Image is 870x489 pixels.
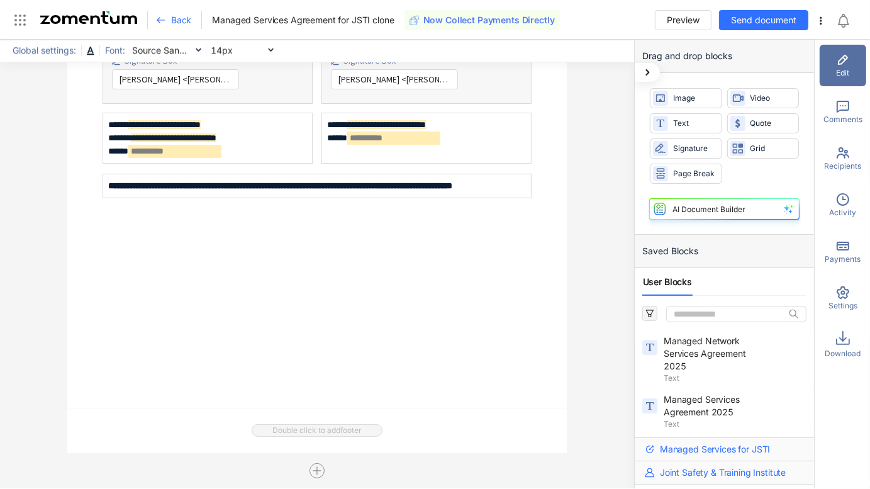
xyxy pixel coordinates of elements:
[645,309,654,318] span: filter
[642,306,657,321] button: filter
[664,419,804,430] span: Text
[660,443,771,456] span: Managed Services for JSTI
[750,93,793,104] span: Video
[823,114,862,125] span: Comments
[727,113,800,133] div: Quote
[837,67,850,79] span: Edit
[836,6,861,35] div: Notifications
[212,14,394,26] span: Managed Services Agreement for JSTI clone
[820,184,866,226] div: Activity
[673,118,716,130] span: Text
[635,391,814,432] div: Managed Services Agreement 2025Text
[750,118,793,130] span: Quote
[673,93,716,104] span: Image
[423,14,555,26] span: Now Collect Payments Directly
[211,41,274,60] span: 14px
[635,235,814,268] div: Saved Blocks
[825,160,862,172] span: Recipients
[650,138,722,159] div: Signature
[828,300,857,312] span: Settings
[825,254,861,265] span: Payments
[750,143,793,155] span: Grid
[101,43,129,57] span: Font:
[664,335,758,373] span: Managed Network Services Agreement 2025
[660,466,786,479] span: Joint Safety & Training Institute
[635,40,814,73] div: Drag and drop blocks
[643,276,692,288] span: User Blocks
[820,278,866,319] div: Settings
[825,348,861,359] span: Download
[820,45,866,86] div: Edit
[719,10,808,30] button: Send document
[664,373,804,384] span: Text
[727,88,800,108] div: Video
[171,14,191,26] span: Back
[673,168,716,180] span: Page Break
[673,143,716,155] span: Signature
[830,207,857,218] span: Activity
[727,138,800,159] div: Grid
[650,164,722,184] div: Page Break
[252,424,382,437] span: Double click to add footer
[650,113,722,133] div: Text
[664,393,758,419] span: Managed Services Agreement 2025
[120,70,231,89] span: John Pogosyan <john@techbleed.com>
[9,43,80,57] span: Global settings:
[650,88,722,108] div: Image
[672,205,745,214] div: AI Document Builder
[820,91,866,133] div: Comments
[635,332,814,386] div: Managed Network Services Agreement 2025Text
[40,11,137,24] img: Zomentum Logo
[132,41,201,60] span: Source Sans Pro
[655,10,711,30] button: Preview
[731,13,796,27] span: Send document
[404,10,560,30] button: Now Collect Payments Directly
[820,231,866,273] div: Payments
[820,324,866,366] div: Download
[820,138,866,179] div: Recipients
[667,13,700,27] span: Preview
[338,70,450,89] span: Jennifer Gil <jennifer.gil@jsi-jti.com>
